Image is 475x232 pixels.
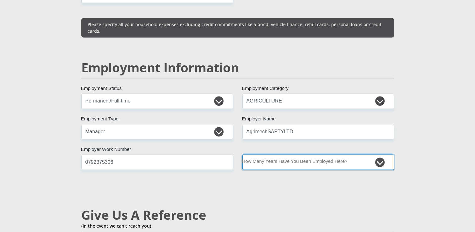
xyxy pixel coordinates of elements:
input: Employer's Name [242,124,394,139]
p: Please specify all your household expenses excluding credit commitments like a bond, vehicle fina... [88,21,388,34]
h2: Employment Information [81,60,394,75]
p: (In the event we can't reach you) [81,223,394,229]
h2: Give Us A Reference [81,207,394,223]
input: Employer Work Number [81,154,233,170]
